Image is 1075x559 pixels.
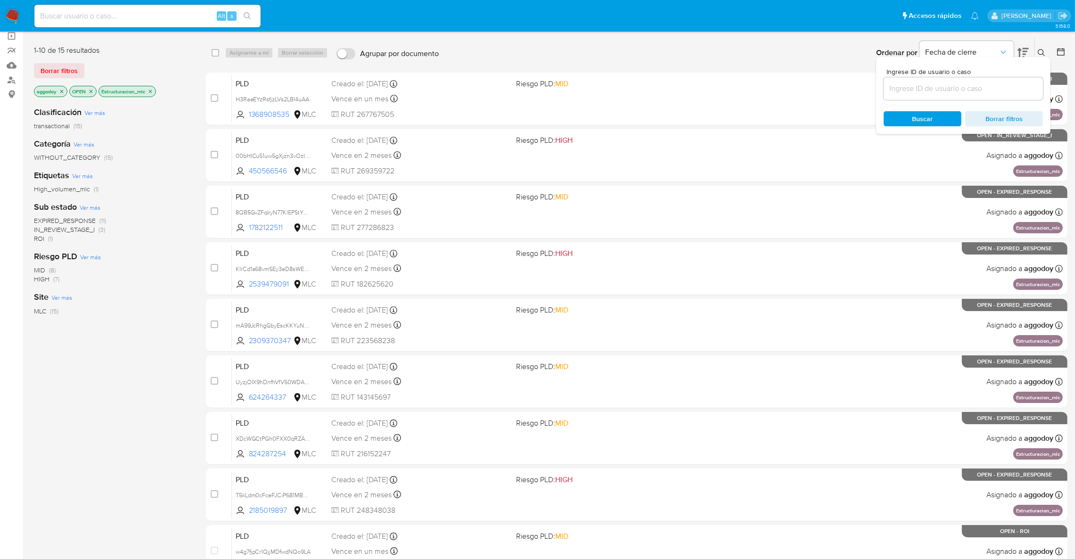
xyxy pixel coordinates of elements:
[218,11,225,20] span: Alt
[230,11,233,20] span: s
[34,10,261,22] input: Buscar usuario o caso...
[1058,11,1068,21] a: Salir
[909,11,961,21] span: Accesos rápidos
[1055,22,1070,30] span: 3.158.0
[971,12,979,20] a: Notificaciones
[238,9,257,23] button: search-icon
[1001,11,1055,20] p: agustina.godoy@mercadolibre.com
